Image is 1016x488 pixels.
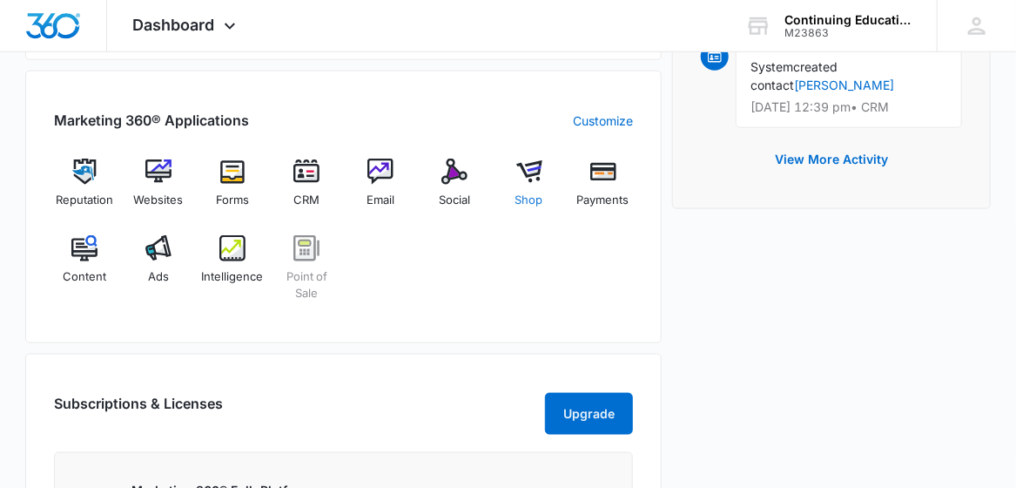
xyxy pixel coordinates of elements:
a: Shop [499,159,559,221]
span: Websites [133,192,183,209]
span: Point of Sale [277,268,337,302]
span: Social [439,192,470,209]
span: Email [367,192,394,209]
p: [DATE] 12:39 pm • CRM [750,101,947,113]
a: [PERSON_NAME] [794,78,894,92]
button: Upgrade [545,393,633,435]
a: Intelligence [202,235,262,315]
span: Forms [216,192,249,209]
a: Payments [573,159,633,221]
h2: Marketing 360® Applications [54,110,249,131]
div: account name [784,13,912,27]
span: Dashboard [133,16,215,34]
a: Email [351,159,411,221]
a: Content [54,235,114,315]
span: Ads [148,268,169,286]
a: CRM [277,159,337,221]
span: Payments [577,192,629,209]
span: Shop [515,192,543,209]
a: Customize [573,112,633,130]
a: Forms [202,159,262,221]
a: Ads [128,235,188,315]
span: Intelligence [202,268,264,286]
a: Websites [128,159,188,221]
div: account id [784,27,912,39]
h2: Subscriptions & Licenses [54,393,223,428]
span: created contact [750,59,838,92]
span: CRM [293,192,320,209]
span: System [750,59,793,74]
a: Reputation [54,159,114,221]
a: Social [425,159,485,221]
span: Reputation [56,192,113,209]
a: Point of Sale [277,235,337,315]
button: View More Activity [757,139,905,180]
span: Content [63,268,106,286]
